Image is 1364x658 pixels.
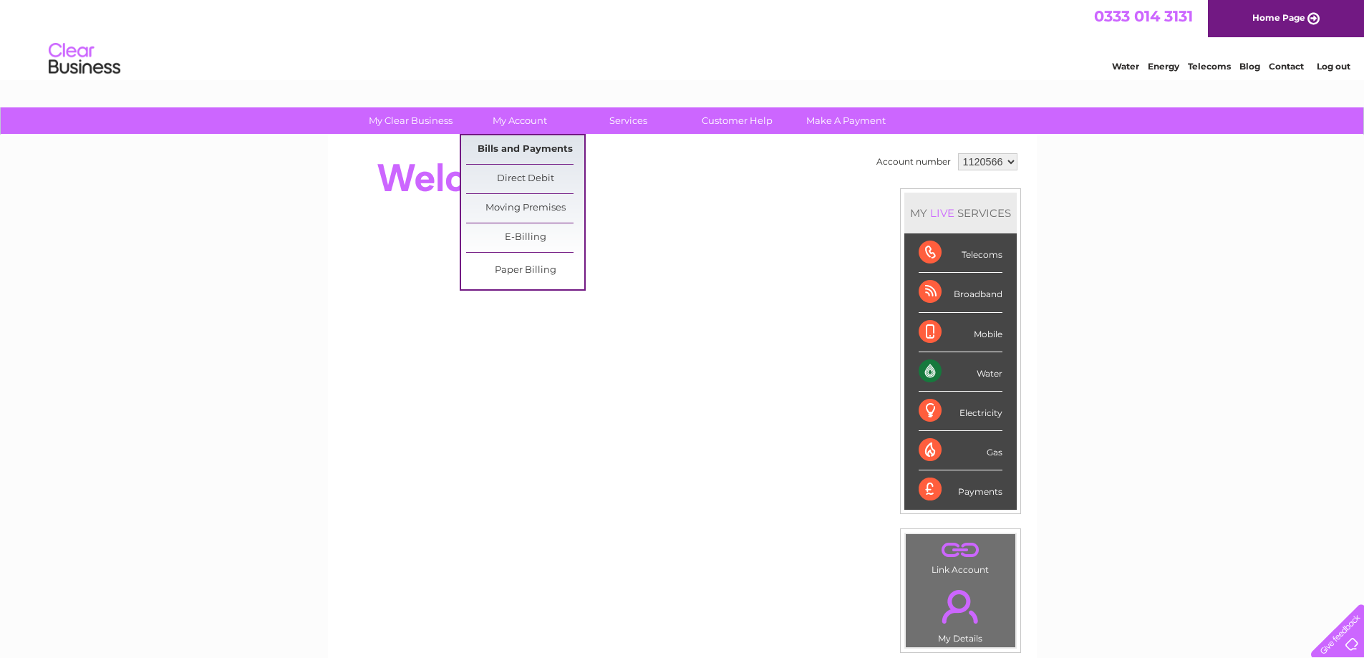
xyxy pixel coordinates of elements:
[919,273,1002,312] div: Broadband
[919,470,1002,509] div: Payments
[905,533,1016,579] td: Link Account
[466,223,584,252] a: E-Billing
[678,107,796,134] a: Customer Help
[919,352,1002,392] div: Water
[352,107,470,134] a: My Clear Business
[1112,61,1139,72] a: Water
[787,107,905,134] a: Make A Payment
[1239,61,1260,72] a: Blog
[569,107,687,134] a: Services
[904,193,1017,233] div: MY SERVICES
[1148,61,1179,72] a: Energy
[1269,61,1304,72] a: Contact
[1317,61,1350,72] a: Log out
[919,431,1002,470] div: Gas
[1188,61,1231,72] a: Telecoms
[1094,7,1193,25] a: 0333 014 3131
[460,107,579,134] a: My Account
[919,313,1002,352] div: Mobile
[919,392,1002,431] div: Electricity
[909,538,1012,563] a: .
[919,233,1002,273] div: Telecoms
[905,578,1016,648] td: My Details
[48,37,121,81] img: logo.png
[466,165,584,193] a: Direct Debit
[873,150,954,174] td: Account number
[344,8,1021,69] div: Clear Business is a trading name of Verastar Limited (registered in [GEOGRAPHIC_DATA] No. 3667643...
[466,256,584,285] a: Paper Billing
[466,135,584,164] a: Bills and Payments
[466,194,584,223] a: Moving Premises
[909,581,1012,632] a: .
[927,206,957,220] div: LIVE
